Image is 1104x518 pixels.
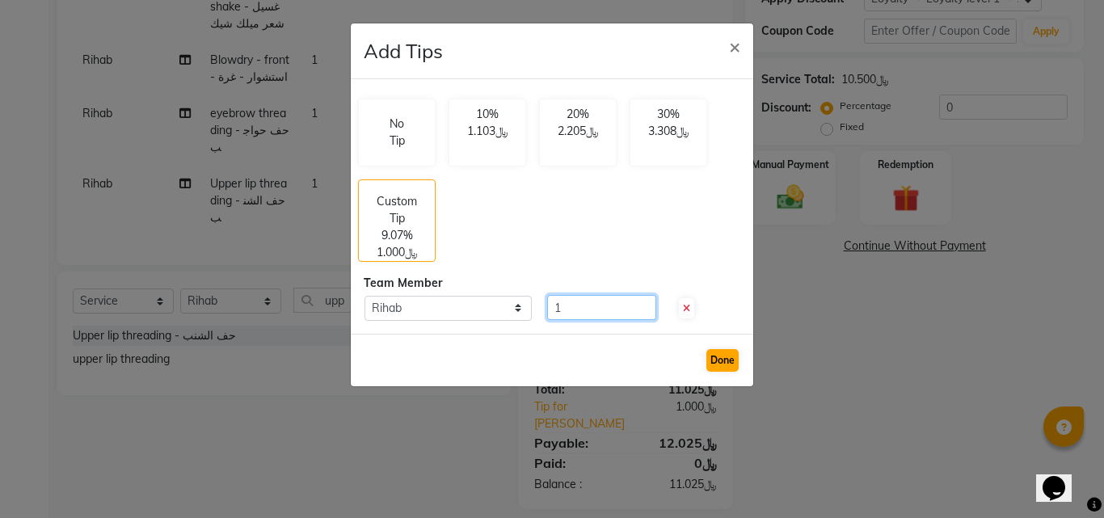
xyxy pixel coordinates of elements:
p: 10% [459,106,516,123]
button: Close [716,23,753,69]
p: 30% [640,106,697,123]
p: ﷼2.205 [550,123,606,140]
p: 20% [550,106,606,123]
p: No Tip [385,116,409,150]
p: ﷼3.308 [640,123,697,140]
p: 9.07% [381,227,413,244]
p: Custom Tip [369,193,425,227]
h4: Add Tips [364,36,443,65]
iframe: chat widget [1036,453,1088,502]
span: × [729,34,740,58]
span: Team Member [364,276,442,290]
button: Done [706,349,739,372]
p: ﷼1.103 [459,123,516,140]
p: ﷼1.000 [377,244,418,261]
